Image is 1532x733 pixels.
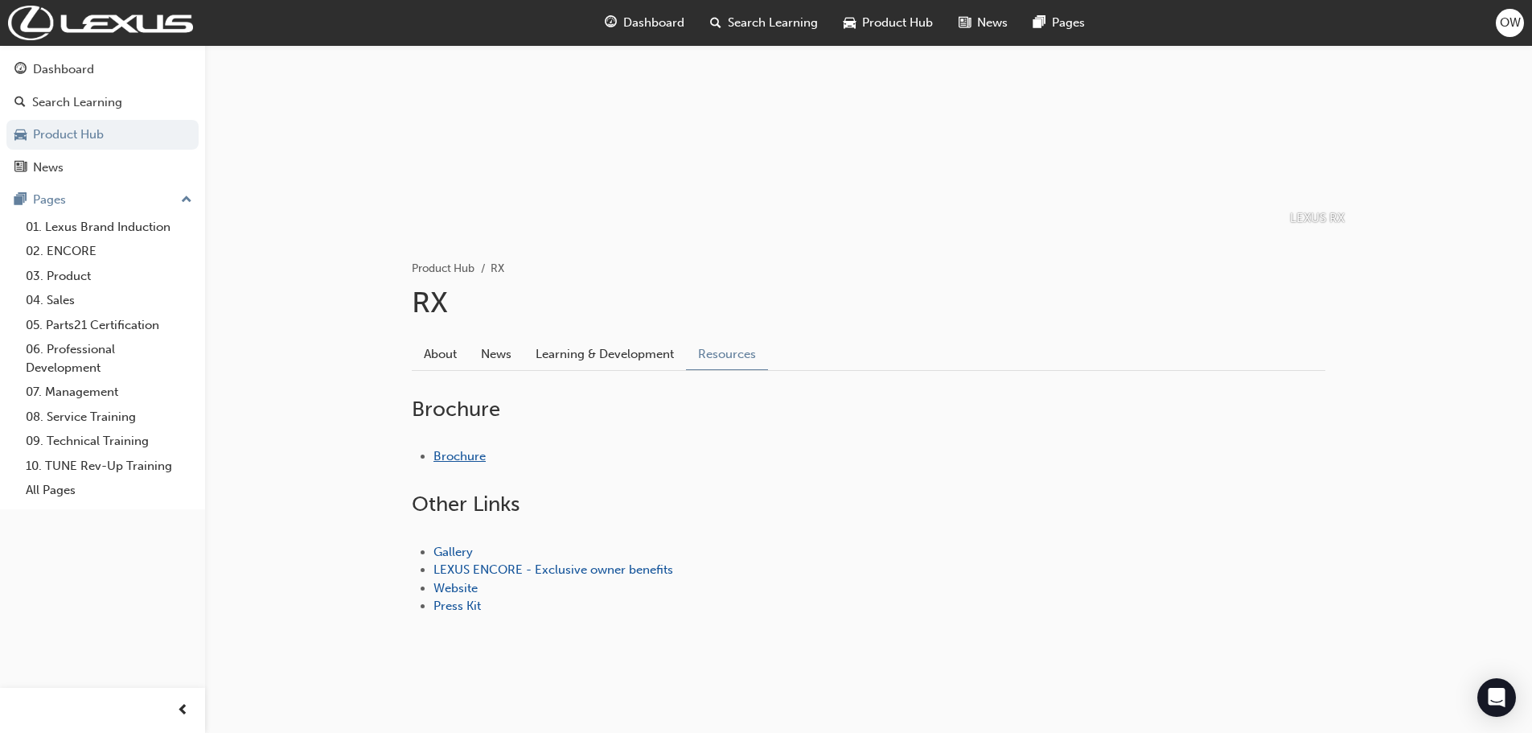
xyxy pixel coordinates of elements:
span: news-icon [14,161,27,175]
a: News [6,153,199,183]
span: Dashboard [623,14,684,32]
a: Resources [686,339,768,370]
span: search-icon [710,13,721,33]
h2: Brochure [412,397,1325,422]
a: News [469,339,524,369]
span: car-icon [14,128,27,142]
a: All Pages [19,478,199,503]
a: 03. Product [19,264,199,289]
a: About [412,339,469,369]
a: Press Kit [433,599,481,613]
span: up-icon [181,190,192,211]
span: guage-icon [605,13,617,33]
h2: Other Links [412,492,1325,517]
span: Search Learning [728,14,818,32]
span: Pages [1052,14,1085,32]
a: Learning & Development [524,339,686,369]
span: news-icon [959,13,971,33]
div: Open Intercom Messenger [1477,678,1516,717]
p: LEXUS RX [1290,209,1345,228]
a: Gallery [433,545,473,559]
a: Search Learning [6,88,199,117]
span: OW [1500,14,1521,32]
span: News [977,14,1008,32]
div: Pages [33,191,66,209]
a: LEXUS ENCORE - Exclusive owner benefits [433,562,673,577]
div: News [33,159,64,177]
a: car-iconProduct Hub [831,6,946,39]
span: Product Hub [862,14,933,32]
a: 04. Sales [19,288,199,313]
span: pages-icon [14,193,27,208]
a: Website [433,581,478,595]
button: DashboardSearch LearningProduct HubNews [6,51,199,185]
a: 07. Management [19,380,199,405]
span: car-icon [844,13,856,33]
li: RX [491,260,504,278]
a: Dashboard [6,55,199,84]
a: 06. Professional Development [19,337,199,380]
a: 01. Lexus Brand Induction [19,215,199,240]
div: Search Learning [32,93,122,112]
a: Product Hub [412,261,474,275]
a: 09. Technical Training [19,429,199,454]
img: Trak [8,6,193,40]
a: search-iconSearch Learning [697,6,831,39]
a: 10. TUNE Rev-Up Training [19,454,199,479]
a: guage-iconDashboard [592,6,697,39]
button: Pages [6,185,199,215]
a: pages-iconPages [1021,6,1098,39]
a: 02. ENCORE [19,239,199,264]
span: guage-icon [14,63,27,77]
a: news-iconNews [946,6,1021,39]
a: 05. Parts21 Certification [19,313,199,338]
button: OW [1496,9,1524,37]
span: pages-icon [1033,13,1045,33]
span: prev-icon [177,701,189,721]
a: Product Hub [6,120,199,150]
h1: RX [412,285,1325,320]
a: Brochure [433,449,486,463]
div: Dashboard [33,60,94,79]
span: search-icon [14,96,26,110]
a: 08. Service Training [19,405,199,430]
